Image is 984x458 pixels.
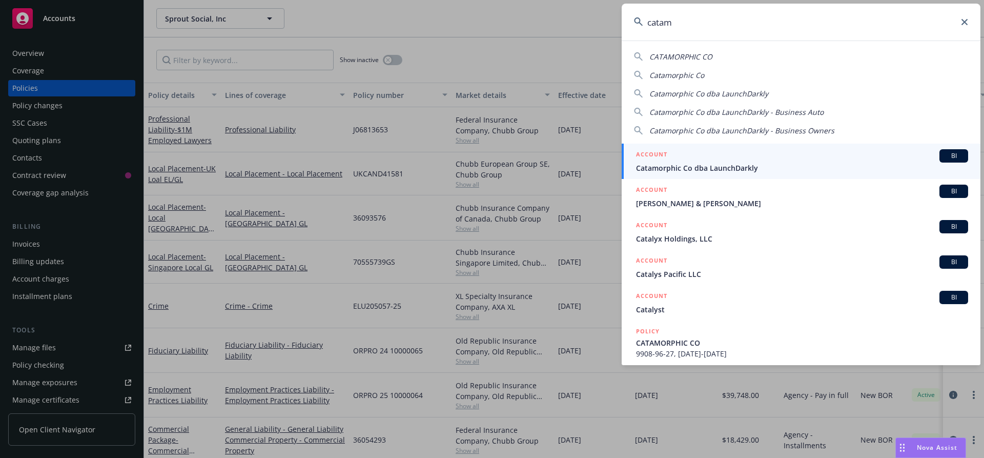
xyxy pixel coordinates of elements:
input: Search... [622,4,980,41]
span: CATAMORPHIC CO [649,52,712,62]
span: BI [944,222,964,231]
span: Catamorphic Co [649,70,704,80]
h5: POLICY [636,326,660,336]
span: Catamorphic Co dba LaunchDarkly - Business Owners [649,126,834,135]
span: CATAMORPHIC CO [636,337,968,348]
span: Catamorphic Co dba LaunchDarkly - Business Auto [649,107,824,117]
h5: ACCOUNT [636,220,667,232]
h5: ACCOUNT [636,255,667,268]
span: Catamorphic Co dba LaunchDarkly [636,163,968,173]
span: Catamorphic Co dba LaunchDarkly [649,89,768,98]
a: ACCOUNTBICatalyx Holdings, LLC [622,214,980,250]
a: ACCOUNTBICatalyst [622,285,980,321]
span: Nova Assist [917,443,957,452]
span: BI [944,151,964,161]
h5: ACCOUNT [636,149,667,162]
a: ACCOUNTBI[PERSON_NAME] & [PERSON_NAME] [622,179,980,214]
span: BI [944,187,964,196]
span: Catalys Pacific LLC [636,269,968,280]
a: ACCOUNTBICatalys Pacific LLC [622,250,980,285]
a: ACCOUNTBICatamorphic Co dba LaunchDarkly [622,144,980,179]
button: Nova Assist [895,437,966,458]
div: Drag to move [896,438,909,457]
span: Catalyst [636,304,968,315]
span: [PERSON_NAME] & [PERSON_NAME] [636,198,968,209]
span: Catalyx Holdings, LLC [636,233,968,244]
a: POLICYCATAMORPHIC CO9908-96-27, [DATE]-[DATE] [622,321,980,365]
h5: ACCOUNT [636,185,667,197]
span: BI [944,257,964,267]
span: 9908-96-27, [DATE]-[DATE] [636,348,968,359]
span: BI [944,293,964,302]
h5: ACCOUNT [636,291,667,303]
